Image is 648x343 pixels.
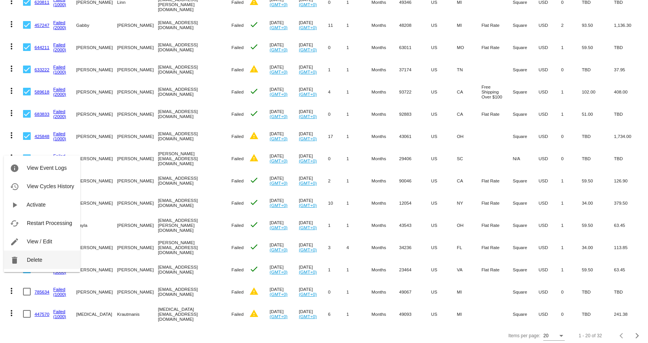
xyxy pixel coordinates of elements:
span: Activate [26,202,46,208]
span: View Event Logs [27,165,67,171]
mat-icon: history [10,182,19,191]
span: Restart Processing [27,220,72,226]
mat-icon: delete [10,256,19,265]
span: View / Edit [27,238,52,245]
mat-icon: info [10,164,19,173]
mat-icon: cached [10,219,19,228]
mat-icon: play_arrow [10,200,19,210]
mat-icon: edit [10,237,19,246]
span: View Cycles History [27,183,74,189]
span: Delete [27,257,42,263]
